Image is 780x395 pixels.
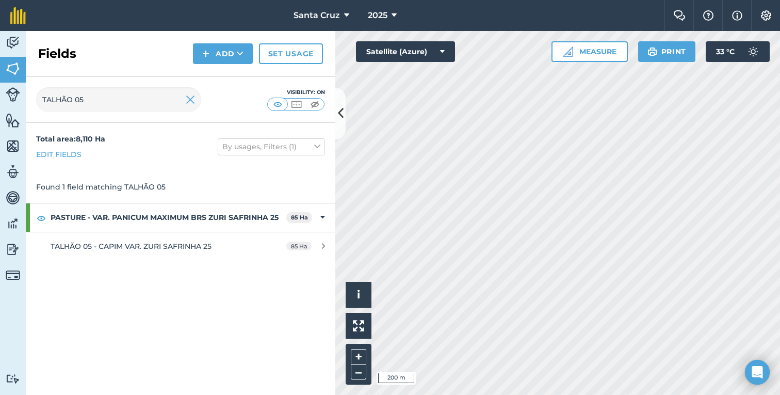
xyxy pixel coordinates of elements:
[38,45,76,62] h2: Fields
[6,61,20,76] img: svg+xml;base64,PHN2ZyB4bWxucz0iaHR0cDovL3d3dy53My5vcmcvMjAwMC9zdmciIHdpZHRoPSI1NiIgaGVpZ2h0PSI2MC...
[308,99,321,109] img: svg+xml;base64,PHN2ZyB4bWxucz0iaHR0cDovL3d3dy53My5vcmcvMjAwMC9zdmciIHdpZHRoPSI1MCIgaGVpZ2h0PSI0MC...
[51,203,286,231] strong: PASTURE - VAR. PANICUM MAXIMUM BRS ZURI SAFRINHA 25
[638,41,696,62] button: Print
[218,138,325,155] button: By usages, Filters (1)
[353,320,364,331] img: Four arrows, one pointing top left, one top right, one bottom right and the last bottom left
[6,268,20,282] img: svg+xml;base64,PD94bWwgdmVyc2lvbj0iMS4wIiBlbmNvZGluZz0idXRmLTgiPz4KPCEtLSBHZW5lcmF0b3I6IEFkb2JlIE...
[286,242,312,250] span: 85 Ha
[186,93,195,106] img: svg+xml;base64,PHN2ZyB4bWxucz0iaHR0cDovL3d3dy53My5vcmcvMjAwMC9zdmciIHdpZHRoPSIyMiIgaGVpZ2h0PSIzMC...
[716,41,735,62] span: 33 ° C
[193,43,253,64] button: Add
[647,45,657,58] img: svg+xml;base64,PHN2ZyB4bWxucz0iaHR0cDovL3d3dy53My5vcmcvMjAwMC9zdmciIHdpZHRoPSIxOSIgaGVpZ2h0PSIyNC...
[6,35,20,51] img: svg+xml;base64,PD94bWwgdmVyc2lvbj0iMS4wIiBlbmNvZGluZz0idXRmLTgiPz4KPCEtLSBHZW5lcmF0b3I6IEFkb2JlIE...
[271,99,284,109] img: svg+xml;base64,PHN2ZyB4bWxucz0iaHR0cDovL3d3dy53My5vcmcvMjAwMC9zdmciIHdpZHRoPSI1MCIgaGVpZ2h0PSI0MC...
[259,43,323,64] a: Set usage
[351,365,366,380] button: –
[6,138,20,154] img: svg+xml;base64,PHN2ZyB4bWxucz0iaHR0cDovL3d3dy53My5vcmcvMjAwMC9zdmciIHdpZHRoPSI1NiIgaGVpZ2h0PSI2MC...
[291,214,308,221] strong: 85 Ha
[6,216,20,231] img: svg+xml;base64,PD94bWwgdmVyc2lvbj0iMS4wIiBlbmNvZGluZz0idXRmLTgiPz4KPCEtLSBHZW5lcmF0b3I6IEFkb2JlIE...
[36,134,105,144] strong: Total area : 8,110 Ha
[673,10,686,21] img: Two speech bubbles overlapping with the left bubble in the forefront
[294,9,340,22] span: Santa Cruz
[706,41,770,62] button: 33 °C
[202,48,209,60] img: svg+xml;base64,PHN2ZyB4bWxucz0iaHR0cDovL3d3dy53My5vcmcvMjAwMC9zdmciIHdpZHRoPSIxNCIgaGVpZ2h0PSIyNC...
[51,242,212,251] span: TALHÃO 05 - CAPIM VAR. ZURI SAFRINHA 25
[36,87,201,112] input: Search
[26,171,335,203] div: Found 1 field matching TALHÃO 05
[351,349,366,365] button: +
[346,282,371,308] button: i
[6,164,20,180] img: svg+xml;base64,PD94bWwgdmVyc2lvbj0iMS4wIiBlbmNvZGluZz0idXRmLTgiPz4KPCEtLSBHZW5lcmF0b3I6IEFkb2JlIE...
[732,9,742,22] img: svg+xml;base64,PHN2ZyB4bWxucz0iaHR0cDovL3d3dy53My5vcmcvMjAwMC9zdmciIHdpZHRoPSIxNyIgaGVpZ2h0PSIxNy...
[356,41,455,62] button: Satellite (Azure)
[702,10,714,21] img: A question mark icon
[368,9,387,22] span: 2025
[745,360,770,385] div: Open Intercom Messenger
[551,41,628,62] button: Measure
[743,41,763,62] img: svg+xml;base64,PD94bWwgdmVyc2lvbj0iMS4wIiBlbmNvZGluZz0idXRmLTgiPz4KPCEtLSBHZW5lcmF0b3I6IEFkb2JlIE...
[267,88,325,97] div: Visibility: On
[6,374,20,384] img: svg+xml;base64,PD94bWwgdmVyc2lvbj0iMS4wIiBlbmNvZGluZz0idXRmLTgiPz4KPCEtLSBHZW5lcmF0b3I6IEFkb2JlIE...
[6,113,20,128] img: svg+xml;base64,PHN2ZyB4bWxucz0iaHR0cDovL3d3dy53My5vcmcvMjAwMC9zdmciIHdpZHRoPSI1NiIgaGVpZ2h0PSI2MC...
[36,149,82,160] a: Edit fields
[6,190,20,206] img: svg+xml;base64,PD94bWwgdmVyc2lvbj0iMS4wIiBlbmNvZGluZz0idXRmLTgiPz4KPCEtLSBHZW5lcmF0b3I6IEFkb2JlIE...
[290,99,303,109] img: svg+xml;base64,PHN2ZyB4bWxucz0iaHR0cDovL3d3dy53My5vcmcvMjAwMC9zdmciIHdpZHRoPSI1MCIgaGVpZ2h0PSI0MC...
[37,212,46,224] img: svg+xml;base64,PHN2ZyB4bWxucz0iaHR0cDovL3d3dy53My5vcmcvMjAwMC9zdmciIHdpZHRoPSIxOCIgaGVpZ2h0PSIyNC...
[357,288,360,301] span: i
[6,87,20,102] img: svg+xml;base64,PD94bWwgdmVyc2lvbj0iMS4wIiBlbmNvZGluZz0idXRmLTgiPz4KPCEtLSBHZW5lcmF0b3I6IEFkb2JlIE...
[6,242,20,257] img: svg+xml;base64,PD94bWwgdmVyc2lvbj0iMS4wIiBlbmNvZGluZz0idXRmLTgiPz4KPCEtLSBHZW5lcmF0b3I6IEFkb2JlIE...
[760,10,772,21] img: A cog icon
[26,203,335,231] div: PASTURE - VAR. PANICUM MAXIMUM BRS ZURI SAFRINHA 2585 Ha
[10,7,26,24] img: fieldmargin Logo
[563,46,573,57] img: Ruler icon
[26,232,335,260] a: TALHÃO 05 - CAPIM VAR. ZURI SAFRINHA 2585 Ha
